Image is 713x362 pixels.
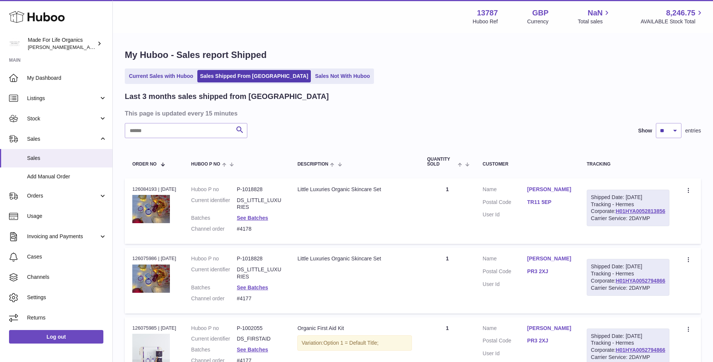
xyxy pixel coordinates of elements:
a: NaN Total sales [578,8,611,25]
div: 126075986 | [DATE] [132,255,176,262]
span: [PERSON_NAME][EMAIL_ADDRESS][PERSON_NAME][DOMAIN_NAME] [28,44,191,50]
a: 8,246.75 AVAILABLE Stock Total [640,8,704,25]
div: Little Luxuries Organic Skincare Set [297,186,412,193]
div: Little Luxuries Organic Skincare Set [297,255,412,262]
span: Total sales [578,18,611,25]
div: Organic First Aid Kit [297,325,412,332]
dt: Postal Code [483,268,527,277]
a: H01HYA0052794866 [616,347,665,353]
div: Tracking [587,162,669,167]
dt: Huboo P no [191,255,237,262]
dt: Batches [191,214,237,222]
div: Made For Life Organics [28,37,95,51]
div: 126084193 | [DATE] [132,186,176,193]
div: Shipped Date: [DATE] [591,263,665,270]
span: Listings [27,95,99,102]
dt: Current identifier [191,266,237,280]
dt: Huboo P no [191,325,237,332]
dt: User Id [483,211,527,218]
strong: GBP [532,8,548,18]
div: Shipped Date: [DATE] [591,194,665,201]
a: [PERSON_NAME] [527,325,572,332]
dt: User Id [483,350,527,357]
span: Quantity Sold [427,157,456,167]
dt: Postal Code [483,337,527,346]
span: entries [685,127,701,134]
dd: #4177 [237,295,282,302]
span: Usage [27,213,107,220]
a: PR3 2XJ [527,268,572,275]
dt: Batches [191,284,237,291]
a: See Batches [237,215,268,221]
dt: Postal Code [483,199,527,208]
dd: P-1002055 [237,325,282,332]
dt: Current identifier [191,197,237,211]
dt: Name [483,255,527,264]
div: Customer [483,162,572,167]
dt: Huboo P no [191,186,237,193]
div: 126075985 | [DATE] [132,325,176,332]
dt: Batches [191,346,237,353]
a: [PERSON_NAME] [527,255,572,262]
span: Option 1 = Default Title; [323,340,378,346]
a: TR11 5EP [527,199,572,206]
a: [PERSON_NAME] [527,186,572,193]
div: Tracking - Hermes Corporate: [587,190,669,227]
span: Sales [27,155,107,162]
a: Sales Not With Huboo [312,70,372,82]
span: NaN [587,8,602,18]
td: 1 [419,248,475,313]
dd: DS_LITTLE_LUXURIES [237,197,282,211]
span: 8,246.75 [666,8,695,18]
h2: Last 3 months sales shipped from [GEOGRAPHIC_DATA] [125,91,329,102]
dt: Name [483,186,527,195]
span: Settings [27,294,107,301]
div: Huboo Ref [473,18,498,25]
span: Cases [27,253,107,260]
span: My Dashboard [27,75,107,82]
span: Stock [27,115,99,122]
span: Description [297,162,328,167]
img: 1731057954.jpg [132,265,170,293]
dt: User Id [483,281,527,288]
dt: Name [483,325,527,334]
div: Carrier Service: 2DAYMP [591,215,665,222]
dd: P-1018828 [237,255,282,262]
img: geoff.winwood@madeforlifeorganics.com [9,38,20,49]
h1: My Huboo - Sales report Shipped [125,49,701,61]
span: Huboo P no [191,162,220,167]
a: See Batches [237,284,268,291]
div: Shipped Date: [DATE] [591,333,665,340]
div: Carrier Service: 2DAYMP [591,354,665,361]
span: AVAILABLE Stock Total [640,18,704,25]
h3: This page is updated every 15 minutes [125,109,699,117]
div: Carrier Service: 2DAYMP [591,284,665,292]
strong: 13787 [477,8,498,18]
img: 1731057954.jpg [132,195,170,223]
dd: DS_FIRSTAID [237,335,282,342]
span: Returns [27,314,107,321]
dt: Channel order [191,295,237,302]
label: Show [638,127,652,134]
a: PR3 2XJ [527,337,572,344]
a: H01HYA0052813856 [616,208,665,214]
span: Invoicing and Payments [27,233,99,240]
span: Channels [27,274,107,281]
a: Log out [9,330,103,344]
dt: Current identifier [191,335,237,342]
dt: Channel order [191,225,237,233]
a: See Batches [237,347,268,353]
span: Add Manual Order [27,173,107,180]
span: Sales [27,135,99,143]
a: H01HYA0052794866 [616,278,665,284]
div: Currency [527,18,549,25]
a: Current Sales with Huboo [126,70,196,82]
dd: DS_LITTLE_LUXURIES [237,266,282,280]
span: Orders [27,192,99,199]
div: Variation: [297,335,412,351]
dd: P-1018828 [237,186,282,193]
dd: #4178 [237,225,282,233]
div: Tracking - Hermes Corporate: [587,259,669,296]
a: Sales Shipped From [GEOGRAPHIC_DATA] [197,70,311,82]
span: Order No [132,162,157,167]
